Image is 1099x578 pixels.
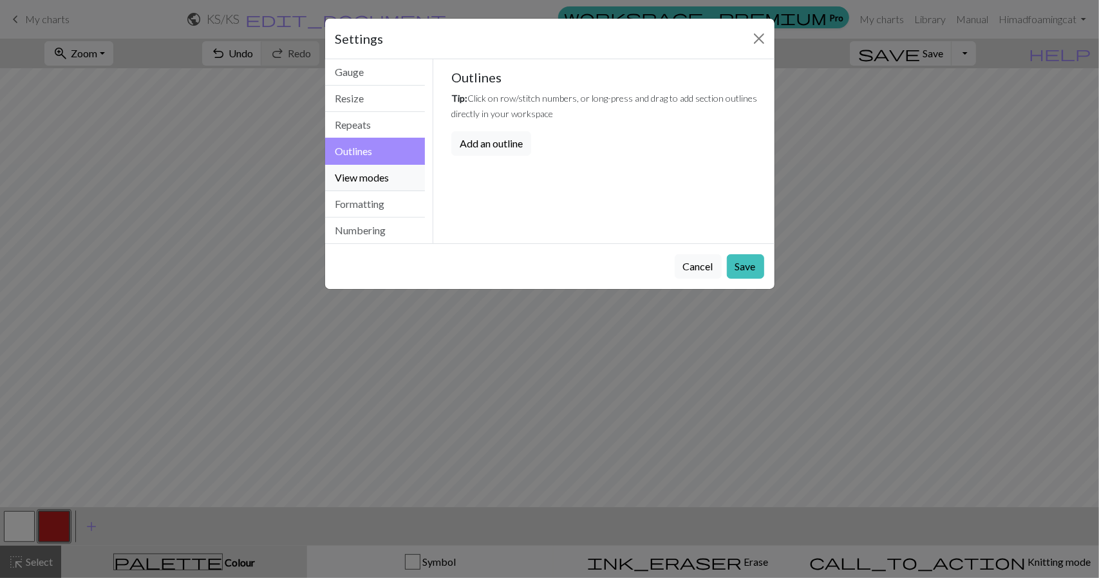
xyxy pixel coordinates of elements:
h5: Outlines [451,70,764,85]
button: Repeats [325,112,426,138]
button: Gauge [325,59,426,86]
button: Save [727,254,764,279]
h5: Settings [335,29,384,48]
button: View modes [325,165,426,191]
button: Numbering [325,218,426,243]
small: Click on row/stitch numbers, or long-press and drag to add section outlines directly in your work... [451,93,757,119]
button: Cancel [675,254,722,279]
button: Outlines [325,138,426,165]
button: Close [749,28,769,49]
button: Add an outline [451,131,531,156]
button: Formatting [325,191,426,218]
em: Tip: [451,93,467,104]
button: Resize [325,86,426,112]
